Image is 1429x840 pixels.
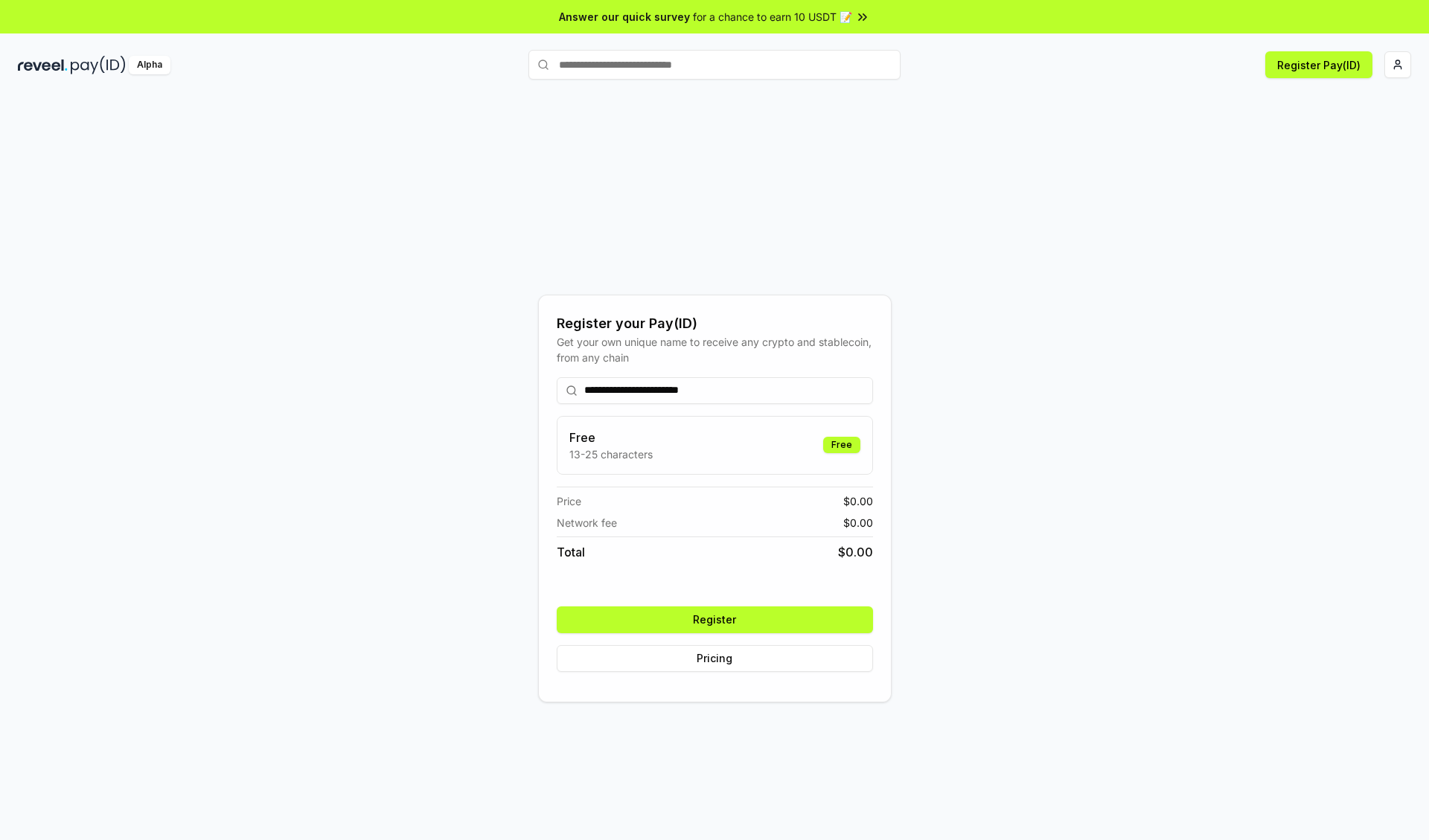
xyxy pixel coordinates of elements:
[71,56,126,74] img: pay_id
[1265,51,1372,78] button: Register Pay(ID)
[843,515,873,530] span: $ 0.00
[559,9,690,25] span: Answer our quick survey
[693,9,852,25] span: for a chance to earn 10 USDT 📝
[569,429,653,446] h3: Free
[557,313,873,334] div: Register your Pay(ID)
[18,56,68,74] img: reveel_dark
[129,56,170,74] div: Alpha
[557,515,617,530] span: Network fee
[557,645,873,672] button: Pricing
[823,437,860,453] div: Free
[557,493,581,509] span: Price
[557,543,585,561] span: Total
[557,606,873,633] button: Register
[843,493,873,509] span: $ 0.00
[557,334,873,365] div: Get your own unique name to receive any crypto and stablecoin, from any chain
[838,543,873,561] span: $ 0.00
[569,446,653,462] p: 13-25 characters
